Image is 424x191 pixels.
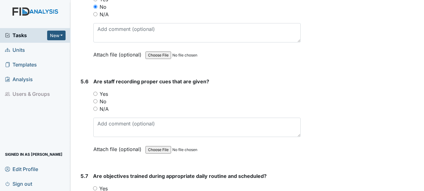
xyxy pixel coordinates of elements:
[93,12,97,16] input: N/A
[93,142,144,153] label: Attach file (optional)
[5,60,37,70] span: Templates
[93,5,97,9] input: No
[93,99,97,103] input: No
[100,90,108,98] label: Yes
[93,92,97,96] input: Yes
[81,78,88,85] label: 5.6
[5,45,25,55] span: Units
[5,149,62,159] span: Signed in as [PERSON_NAME]
[100,98,106,105] label: No
[5,179,32,189] span: Sign out
[93,186,97,190] input: Yes
[93,47,144,58] label: Attach file (optional)
[93,107,97,111] input: N/A
[100,11,109,18] label: N/A
[81,172,88,180] label: 5.7
[100,3,106,11] label: No
[5,164,38,174] span: Edit Profile
[93,78,209,85] span: Are staff recording proper cues that are given?
[100,105,109,113] label: N/A
[5,75,33,84] span: Analysis
[47,31,66,40] button: New
[5,32,47,39] a: Tasks
[93,173,267,179] span: Are objectives trained during appropriate daily routine and scheduled?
